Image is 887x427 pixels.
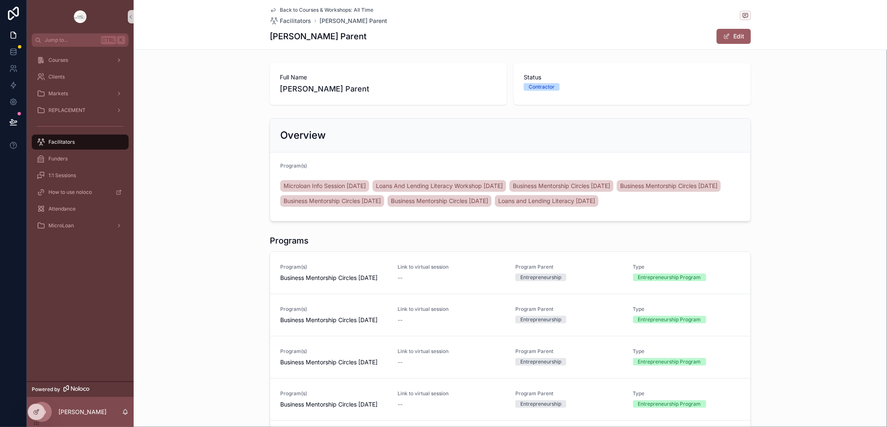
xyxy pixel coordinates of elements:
[509,180,613,192] a: Business Mentorship Circles [DATE]
[520,274,561,281] div: Entrepreneurship
[27,47,134,244] div: scrollable content
[513,182,610,190] span: Business Mentorship Circles [DATE]
[391,197,488,205] span: Business Mentorship Circles [DATE]
[633,306,741,313] span: Type
[32,201,129,216] a: Attendance
[515,348,623,355] span: Program Parent
[515,390,623,397] span: Program Parent
[280,274,388,282] span: Business Mentorship Circles [DATE]
[515,264,623,270] span: Program Parent
[48,74,65,80] span: Clients
[638,316,701,323] div: Entrepreneurship Program
[58,408,106,416] p: [PERSON_NAME]
[48,222,74,229] span: MicroLoan
[32,69,129,84] a: Clients
[280,73,497,81] span: Full Name
[717,29,751,44] button: Edit
[48,90,68,97] span: Markets
[280,390,388,397] span: Program(s)
[280,348,388,355] span: Program(s)
[73,10,87,23] img: App logo
[270,336,750,378] a: Program(s)Business Mentorship Circles [DATE]Link to virtual session--Program ParentEntrepreneursh...
[48,139,75,145] span: Facilitators
[48,155,68,162] span: Funders
[32,168,129,183] a: 1:1 Sessions
[398,306,506,313] span: Link to virtual session
[620,182,717,190] span: Business Mentorship Circles [DATE]
[32,185,129,200] a: How to use noloco
[270,7,373,13] a: Back to Courses & Workshops: All Time
[515,306,623,313] span: Program Parent
[398,316,403,324] span: --
[524,73,741,81] span: Status
[45,37,98,43] span: Jump to...
[270,30,367,42] h1: [PERSON_NAME] Parent
[633,348,741,355] span: Type
[48,172,76,179] span: 1:1 Sessions
[633,264,741,270] span: Type
[270,235,309,247] h1: Programs
[280,83,497,95] span: [PERSON_NAME] Parent
[280,163,307,169] span: Program(s)
[32,135,129,150] a: Facilitators
[388,195,492,207] a: Business Mentorship Circles [DATE]
[319,17,387,25] a: [PERSON_NAME] Parent
[280,180,369,192] a: Microloan Info Session [DATE]
[633,390,741,397] span: Type
[32,86,129,101] a: Markets
[27,381,134,397] a: Powered by
[376,182,503,190] span: Loans And Lending Literacy Workshop [DATE]
[398,358,403,366] span: --
[280,316,388,324] span: Business Mentorship Circles [DATE]
[48,189,92,196] span: How to use noloco
[638,274,701,281] div: Entrepreneurship Program
[270,17,311,25] a: Facilitators
[529,83,555,91] div: Contractor
[280,129,326,142] h2: Overview
[280,358,388,366] span: Business Mentorship Circles [DATE]
[101,36,116,44] span: Ctrl
[32,386,60,393] span: Powered by
[280,306,388,313] span: Program(s)
[270,294,750,336] a: Program(s)Business Mentorship Circles [DATE]Link to virtual session--Program ParentEntrepreneursh...
[398,390,506,397] span: Link to virtual session
[280,264,388,270] span: Program(s)
[398,348,506,355] span: Link to virtual session
[520,316,561,323] div: Entrepreneurship
[498,197,595,205] span: Loans and Lending Literacy [DATE]
[520,400,561,408] div: Entrepreneurship
[284,197,381,205] span: Business Mentorship Circles [DATE]
[32,218,129,233] a: MicroLoan
[638,400,701,408] div: Entrepreneurship Program
[398,274,403,282] span: --
[280,400,388,409] span: Business Mentorship Circles [DATE]
[638,358,701,366] div: Entrepreneurship Program
[617,180,721,192] a: Business Mentorship Circles [DATE]
[398,400,403,409] span: --
[32,53,129,68] a: Courses
[280,17,311,25] span: Facilitators
[373,180,506,192] a: Loans And Lending Literacy Workshop [DATE]
[280,7,373,13] span: Back to Courses & Workshops: All Time
[32,103,129,118] a: REPLACEMENT
[48,107,86,114] span: REPLACEMENT
[495,195,598,207] a: Loans and Lending Literacy [DATE]
[284,182,366,190] span: Microloan Info Session [DATE]
[48,57,68,64] span: Courses
[32,33,129,47] button: Jump to...CtrlK
[48,206,76,212] span: Attendance
[398,264,506,270] span: Link to virtual session
[280,195,384,207] a: Business Mentorship Circles [DATE]
[118,37,124,43] span: K
[270,378,750,420] a: Program(s)Business Mentorship Circles [DATE]Link to virtual session--Program ParentEntrepreneursh...
[520,358,561,366] div: Entrepreneurship
[270,252,750,294] a: Program(s)Business Mentorship Circles [DATE]Link to virtual session--Program ParentEntrepreneursh...
[32,151,129,166] a: Funders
